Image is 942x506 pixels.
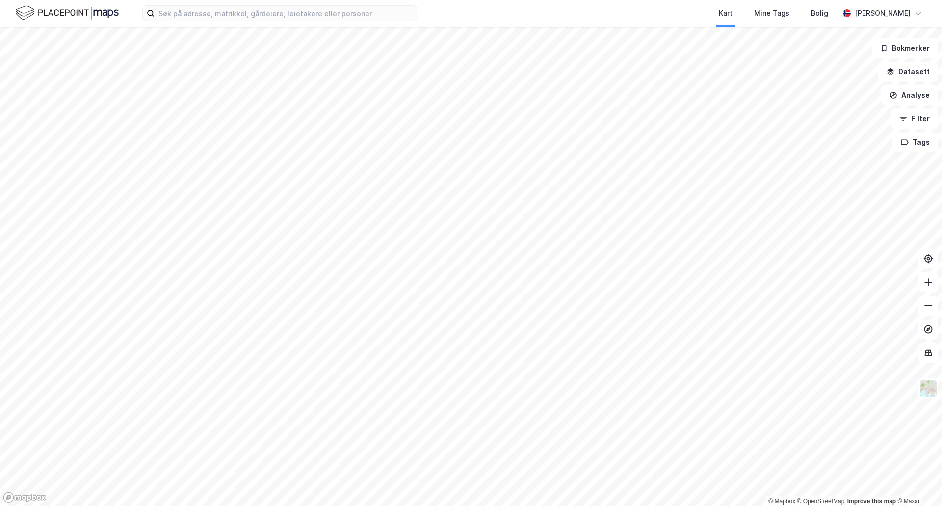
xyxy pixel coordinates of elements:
[891,109,938,129] button: Filter
[719,7,733,19] div: Kart
[155,6,417,21] input: Søk på adresse, matrikkel, gårdeiere, leietakere eller personer
[893,459,942,506] iframe: Chat Widget
[797,498,845,505] a: OpenStreetMap
[881,85,938,105] button: Analyse
[893,459,942,506] div: Kontrollprogram for chat
[16,4,119,22] img: logo.f888ab2527a4732fd821a326f86c7f29.svg
[768,498,795,505] a: Mapbox
[919,379,938,398] img: Z
[892,133,938,152] button: Tags
[855,7,911,19] div: [PERSON_NAME]
[872,38,938,58] button: Bokmerker
[3,492,46,503] a: Mapbox homepage
[878,62,938,81] button: Datasett
[811,7,828,19] div: Bolig
[754,7,789,19] div: Mine Tags
[847,498,896,505] a: Improve this map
